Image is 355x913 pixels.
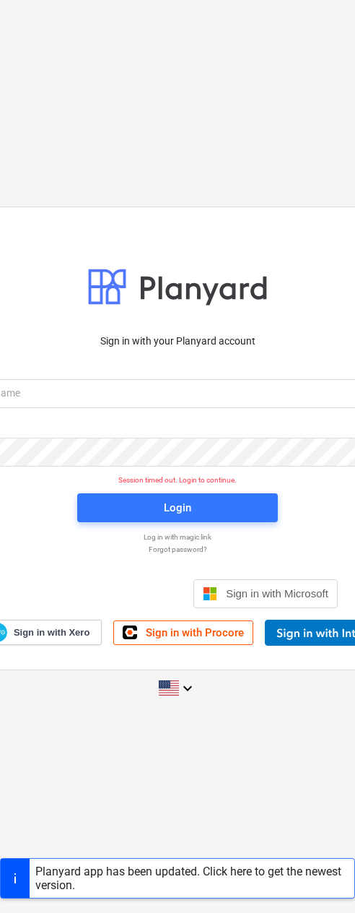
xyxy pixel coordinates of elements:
[283,844,355,913] iframe: Chat Widget
[14,626,89,639] span: Sign in with Xero
[77,493,278,522] button: Login
[203,587,217,601] img: Microsoft logo
[179,680,196,697] i: keyboard_arrow_down
[35,865,349,892] div: Planyard app has been updated. Click here to get the newest version.
[10,578,189,610] iframe: Sign in with Google Button
[146,626,244,639] span: Sign in with Procore
[226,587,328,600] span: Sign in with Microsoft
[164,498,191,517] div: Login
[113,620,253,645] a: Sign in with Procore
